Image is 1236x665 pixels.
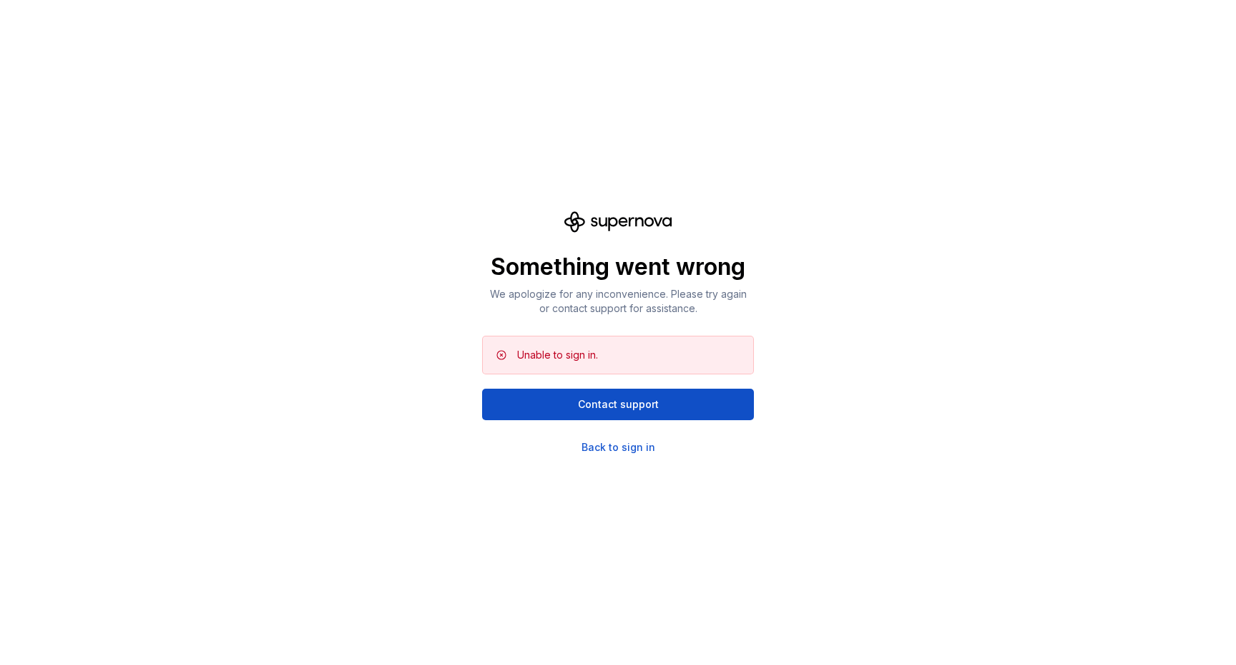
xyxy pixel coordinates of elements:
div: Unable to sign in. [517,348,598,362]
button: Contact support [482,389,754,420]
a: Back to sign in [582,440,655,455]
p: Something went wrong [482,253,754,281]
span: Contact support [578,397,659,412]
p: We apologize for any inconvenience. Please try again or contact support for assistance. [482,287,754,316]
